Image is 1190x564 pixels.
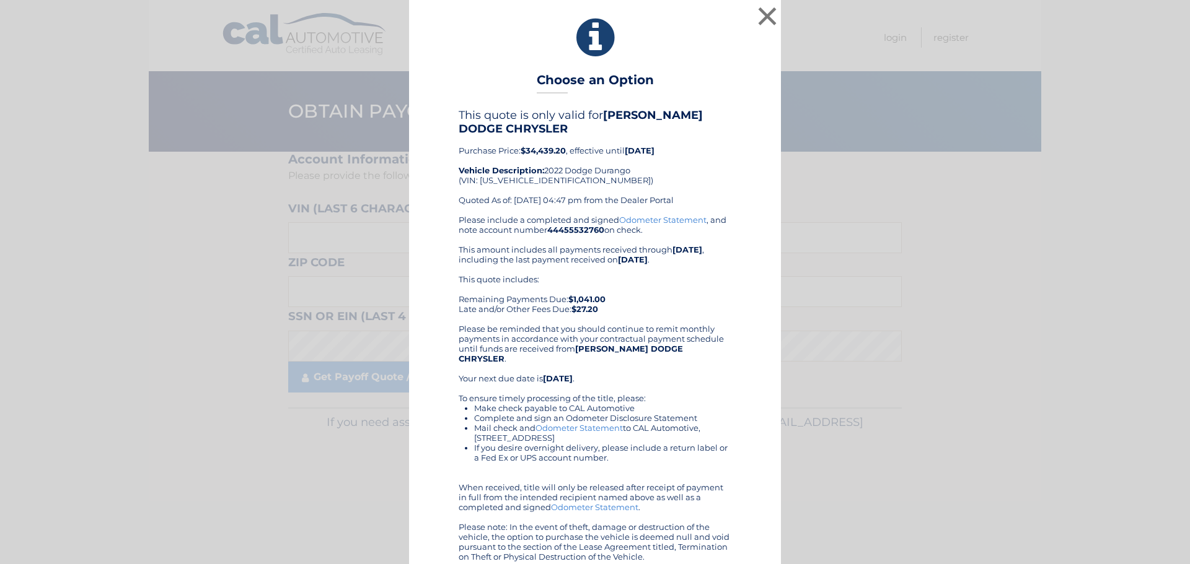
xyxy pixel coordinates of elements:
[474,403,731,413] li: Make check payable to CAL Automotive
[755,4,780,28] button: ×
[625,145,654,155] b: [DATE]
[571,304,598,314] b: $27.20
[537,72,654,94] h3: Choose an Option
[568,294,606,304] b: $1,041.00
[618,254,648,264] b: [DATE]
[535,423,623,433] a: Odometer Statement
[521,145,566,155] b: $34,439.20
[474,443,731,462] li: If you desire overnight delivery, please include a return label or a Fed Ex or UPS account number.
[459,165,544,175] strong: Vehicle Description:
[459,344,683,363] b: [PERSON_NAME] DODGE CHRYSLER
[547,225,604,235] b: 44455532760
[459,274,731,314] div: This quote includes: Remaining Payments Due: Late and/or Other Fees Due:
[459,108,703,136] b: [PERSON_NAME] DODGE CHRYSLER
[672,245,702,254] b: [DATE]
[474,423,731,443] li: Mail check and to CAL Automotive, [STREET_ADDRESS]
[474,413,731,423] li: Complete and sign an Odometer Disclosure Statement
[551,502,638,512] a: Odometer Statement
[459,215,731,562] div: Please include a completed and signed , and note account number on check. This amount includes al...
[619,215,707,225] a: Odometer Statement
[543,373,573,383] b: [DATE]
[459,108,731,136] h4: This quote is only valid for
[459,108,731,215] div: Purchase Price: , effective until 2022 Dodge Durango (VIN: [US_VEHICLE_IDENTIFICATION_NUMBER]) Qu...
